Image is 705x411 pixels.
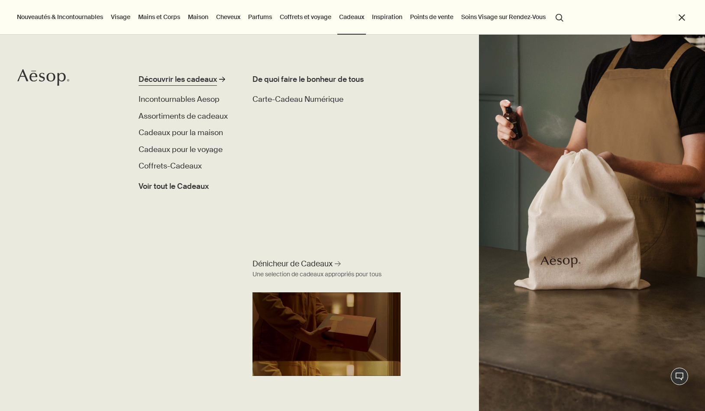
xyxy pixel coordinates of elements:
a: Soins Visage sur Rendez-Vous [459,11,547,23]
div: Une selection de cadeaux appropriés pour tous [252,269,382,280]
a: Assortiments de cadeaux [139,110,228,122]
a: Parfums [246,11,274,23]
div: Découvrir les cadeaux [139,74,217,85]
a: Coffrets et voyage [278,11,333,23]
a: Inspiration [370,11,404,23]
span: Cadeaux pour la maison [139,128,223,137]
button: Chat en direct [671,368,688,385]
svg: Aesop [17,69,69,86]
span: Cadeaux pour le voyage [139,145,223,154]
img: An Aesop consultant spritzing a cotton bag with fragrance. [479,35,705,411]
button: Nouveautés & Incontournables [15,11,105,23]
a: Maison [186,11,210,23]
span: Voir tout le Cadeaux [139,181,209,192]
a: Cadeaux pour le voyage [139,144,223,155]
a: Visage [109,11,132,23]
a: Cadeaux pour la maison [139,127,223,138]
span: Coffrets-Cadeaux [139,161,202,171]
a: Incontournables Aesop [139,94,220,105]
a: Mains et Corps [136,11,182,23]
a: Coffrets-Cadeaux [139,160,202,172]
a: Dénicheur de Cadeaux Une selection de cadeaux appropriés pour tousAesop Gift Finder [250,256,403,376]
a: Voir tout le Cadeaux [139,177,209,192]
a: Carte-Cadeau Numérique [252,94,343,105]
div: De quoi faire le bonheur de tous [252,74,365,85]
a: Découvrir les cadeaux [139,74,231,88]
span: Assortiments de cadeaux [139,111,228,121]
a: Cheveux [214,11,242,23]
button: Points de vente [408,11,455,23]
a: Aesop [15,67,71,91]
span: Carte-Cadeau Numérique [252,94,343,104]
span: Incontournables Aesop [139,94,220,104]
button: Lancer une recherche [552,9,567,25]
button: Fermer le menu [677,13,687,23]
a: Cadeaux [337,11,366,23]
span: Dénicheur de Cadeaux [252,259,333,269]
